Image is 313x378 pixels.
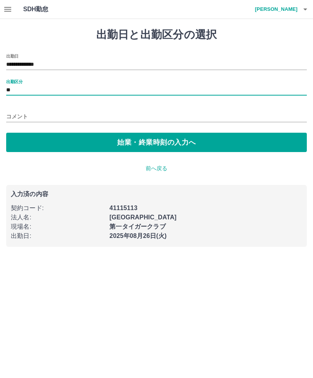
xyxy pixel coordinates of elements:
[11,231,105,241] p: 出勤日 :
[6,133,307,152] button: 始業・終業時刻の入力へ
[109,223,165,230] b: 第一タイガークラブ
[11,222,105,231] p: 現場名 :
[11,191,302,197] p: 入力済の内容
[109,214,177,221] b: [GEOGRAPHIC_DATA]
[6,28,307,41] h1: 出勤日と出勤区分の選択
[11,213,105,222] p: 法人名 :
[11,204,105,213] p: 契約コード :
[6,164,307,173] p: 前へ戻る
[6,79,22,84] label: 出勤区分
[109,205,137,211] b: 41115113
[6,53,19,59] label: 出勤日
[109,233,167,239] b: 2025年08月26日(火)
